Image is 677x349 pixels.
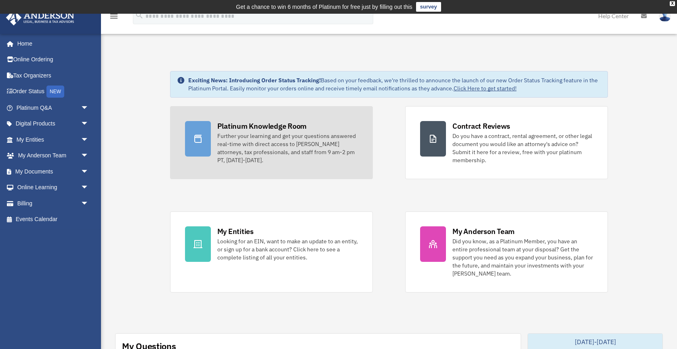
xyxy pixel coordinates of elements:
[81,163,97,180] span: arrow_drop_down
[81,195,97,212] span: arrow_drop_down
[452,121,510,131] div: Contract Reviews
[6,116,101,132] a: Digital Productsarrow_drop_down
[452,226,515,236] div: My Anderson Team
[6,148,101,164] a: My Anderson Teamarrow_drop_down
[188,76,601,92] div: Based on your feedback, we're thrilled to announce the launch of our new Order Status Tracking fe...
[452,132,593,164] div: Do you have a contract, rental agreement, or other legal document you would like an attorney's ad...
[135,11,144,20] i: search
[4,10,77,25] img: Anderson Advisors Platinum Portal
[659,10,671,22] img: User Pic
[6,100,101,116] a: Platinum Q&Aarrow_drop_down
[6,163,101,180] a: My Documentsarrow_drop_down
[217,226,254,236] div: My Entities
[6,84,101,100] a: Order StatusNEW
[670,1,675,6] div: close
[405,106,608,179] a: Contract Reviews Do you have a contract, rental agreement, or other legal document you would like...
[170,106,373,179] a: Platinum Knowledge Room Further your learning and get your questions answered real-time with dire...
[217,121,307,131] div: Platinum Knowledge Room
[6,67,101,84] a: Tax Organizers
[6,132,101,148] a: My Entitiesarrow_drop_down
[81,116,97,132] span: arrow_drop_down
[109,11,119,21] i: menu
[170,211,373,293] a: My Entities Looking for an EIN, want to make an update to an entity, or sign up for a bank accoun...
[81,180,97,196] span: arrow_drop_down
[6,211,101,228] a: Events Calendar
[405,211,608,293] a: My Anderson Team Did you know, as a Platinum Member, you have an entire professional team at your...
[109,14,119,21] a: menu
[6,36,97,52] a: Home
[454,85,517,92] a: Click Here to get started!
[217,132,358,164] div: Further your learning and get your questions answered real-time with direct access to [PERSON_NAM...
[416,2,441,12] a: survey
[236,2,412,12] div: Get a chance to win 6 months of Platinum for free just by filling out this
[6,180,101,196] a: Online Learningarrow_drop_down
[6,52,101,68] a: Online Ordering
[81,132,97,148] span: arrow_drop_down
[46,86,64,98] div: NEW
[81,100,97,116] span: arrow_drop_down
[217,237,358,261] div: Looking for an EIN, want to make an update to an entity, or sign up for a bank account? Click her...
[188,77,321,84] strong: Exciting News: Introducing Order Status Tracking!
[6,195,101,211] a: Billingarrow_drop_down
[452,237,593,278] div: Did you know, as a Platinum Member, you have an entire professional team at your disposal? Get th...
[81,148,97,164] span: arrow_drop_down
